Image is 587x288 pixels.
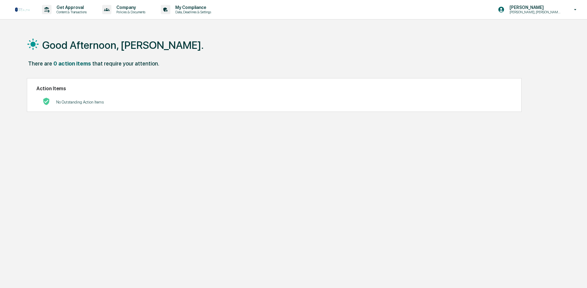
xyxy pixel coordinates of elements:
[170,5,214,10] p: My Compliance
[170,10,214,14] p: Data, Deadlines & Settings
[15,7,30,12] img: logo
[53,60,91,67] div: 0 action items
[43,98,50,105] img: No Actions logo
[42,39,204,51] h1: Good Afternoon, [PERSON_NAME].
[505,10,565,14] p: [PERSON_NAME], [PERSON_NAME], [PERSON_NAME] Onboard
[52,5,90,10] p: Get Approval
[111,5,148,10] p: Company
[28,60,52,67] div: There are
[111,10,148,14] p: Policies & Documents
[52,10,90,14] p: Content & Transactions
[92,60,159,67] div: that require your attention.
[505,5,565,10] p: [PERSON_NAME]
[56,100,104,104] p: No Outstanding Action Items
[36,86,512,91] h2: Action Items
